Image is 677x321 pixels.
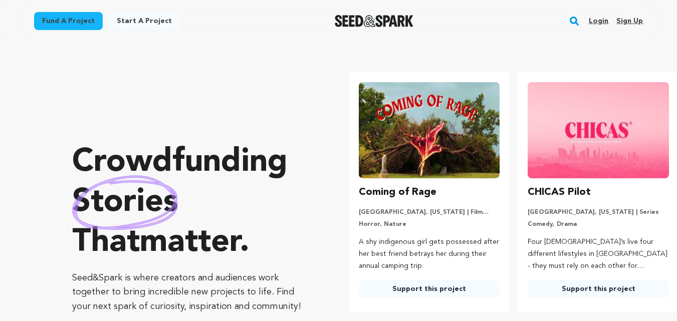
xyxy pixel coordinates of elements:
[528,82,669,178] img: CHICAS Pilot image
[528,208,669,216] p: [GEOGRAPHIC_DATA], [US_STATE] | Series
[528,184,591,200] h3: CHICAS Pilot
[616,13,643,29] a: Sign up
[359,82,500,178] img: Coming of Rage image
[359,236,500,272] p: A shy indigenous girl gets possessed after her best friend betrays her during their annual campin...
[34,12,103,30] a: Fund a project
[140,227,240,259] span: matter
[528,220,669,228] p: Comedy, Drama
[335,15,413,27] img: Seed&Spark Logo Dark Mode
[359,208,500,216] p: [GEOGRAPHIC_DATA], [US_STATE] | Film Short
[528,236,669,272] p: Four [DEMOGRAPHIC_DATA]’s live four different lifestyles in [GEOGRAPHIC_DATA] - they must rely on...
[335,15,413,27] a: Seed&Spark Homepage
[359,280,500,298] a: Support this project
[72,175,178,230] img: hand sketched image
[589,13,608,29] a: Login
[528,280,669,298] a: Support this project
[359,220,500,228] p: Horror, Nature
[109,12,180,30] a: Start a project
[72,143,309,263] p: Crowdfunding that .
[359,184,436,200] h3: Coming of Rage
[72,271,309,314] p: Seed&Spark is where creators and audiences work together to bring incredible new projects to life...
